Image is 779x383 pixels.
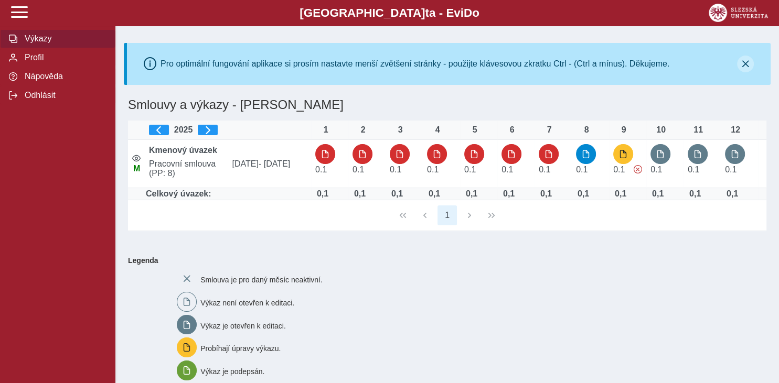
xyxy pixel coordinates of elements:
[124,252,762,269] b: Legenda
[200,367,264,376] span: Výkaz je podepsán.
[613,125,634,135] div: 9
[685,189,706,199] div: Úvazek : 0,8 h / den. 4 h / týden.
[145,188,311,200] td: Celkový úvazek:
[464,6,472,19] span: D
[722,189,743,199] div: Úvazek : 0,8 h / den. 4 h / týden.
[647,189,668,199] div: Úvazek : 0,8 h / den. 4 h / týden.
[461,189,482,199] div: Úvazek : 0,8 h / den. 4 h / týden.
[200,321,286,330] span: Výkaz je otevřen k editaci.
[709,4,768,22] img: logo_web_su.png
[427,125,448,135] div: 4
[424,189,445,199] div: Úvazek : 0,8 h / den. 4 h / týden.
[22,91,106,100] span: Odhlásit
[200,276,323,284] span: Smlouva je pro daný měsíc neaktivní.
[472,6,479,19] span: o
[464,165,476,174] span: Úvazek : 0,8 h / den. 4 h / týden.
[427,165,439,174] span: Úvazek : 0,8 h / den. 4 h / týden.
[688,165,699,174] span: Úvazek : 0,8 h / den. 4 h / týden.
[349,189,370,199] div: Úvazek : 0,8 h / den. 4 h / týden.
[539,125,560,135] div: 7
[725,165,737,174] span: Úvazek : 0,8 h / den. 4 h / týden.
[650,125,671,135] div: 10
[161,59,669,69] div: Pro optimální fungování aplikace si prosím nastavte menší zvětšení stránky - použijte klávesovou ...
[390,125,411,135] div: 3
[315,125,336,135] div: 1
[610,189,631,199] div: Úvazek : 0,8 h / den. 4 h / týden.
[132,154,141,162] i: Smlouva je aktivní
[200,344,281,353] span: Probíhají úpravy výkazu.
[725,125,746,135] div: 12
[390,165,401,174] span: Úvazek : 0,8 h / den. 4 h / týden.
[133,164,140,173] span: Údaje souhlasí s údaji v Magionu
[22,34,106,43] span: Výkazy
[353,125,374,135] div: 2
[387,189,408,199] div: Úvazek : 0,8 h / den. 4 h / týden.
[315,165,327,174] span: Úvazek : 0,8 h / den. 4 h / týden.
[576,165,588,174] span: Úvazek : 0,8 h / den. 4 h / týden.
[149,146,217,155] b: Kmenový úvazek
[425,6,429,19] span: t
[124,93,663,116] h1: Smlouvy a výkazy - [PERSON_NAME]
[613,165,625,174] span: Úvazek : 0,8 h / den. 4 h / týden.
[688,125,709,135] div: 11
[228,159,312,178] span: [DATE]
[437,205,457,225] button: 1
[573,189,594,199] div: Úvazek : 0,8 h / den. 4 h / týden.
[501,125,522,135] div: 6
[464,125,485,135] div: 5
[22,53,106,62] span: Profil
[501,165,513,174] span: Úvazek : 0,8 h / den. 4 h / týden.
[22,72,106,81] span: Nápověda
[536,189,557,199] div: Úvazek : 0,8 h / den. 4 h / týden.
[149,125,307,135] div: 2025
[200,299,294,307] span: Výkaz není otevřen k editaci.
[31,6,748,20] b: [GEOGRAPHIC_DATA] a - Evi
[650,165,662,174] span: Úvazek : 0,8 h / den. 4 h / týden.
[539,165,550,174] span: Úvazek : 0,8 h / den. 4 h / týden.
[576,125,597,135] div: 8
[353,165,364,174] span: Úvazek : 0,8 h / den. 4 h / týden.
[634,165,642,173] span: Výkaz obsahuje závažné chyby.
[145,159,228,178] span: Pracovní smlouva (PP: 8)
[498,189,519,199] div: Úvazek : 0,8 h / den. 4 h / týden.
[259,159,290,168] span: - [DATE]
[312,189,333,199] div: Úvazek : 0,8 h / den. 4 h / týden.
